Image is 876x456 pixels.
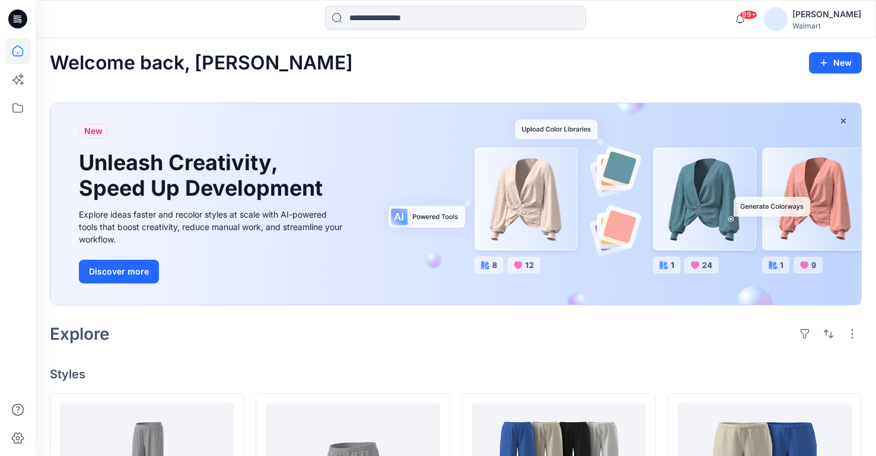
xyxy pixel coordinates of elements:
[50,367,862,381] h4: Styles
[792,7,861,21] div: [PERSON_NAME]
[84,124,103,138] span: New
[764,7,788,31] img: avatar
[740,10,757,20] span: 99+
[79,260,346,283] a: Discover more
[79,260,159,283] button: Discover more
[792,21,861,30] div: Walmart
[79,150,328,201] h1: Unleash Creativity, Speed Up Development
[50,324,110,343] h2: Explore
[79,208,346,245] div: Explore ideas faster and recolor styles at scale with AI-powered tools that boost creativity, red...
[50,52,353,74] h2: Welcome back, [PERSON_NAME]
[809,52,862,74] button: New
